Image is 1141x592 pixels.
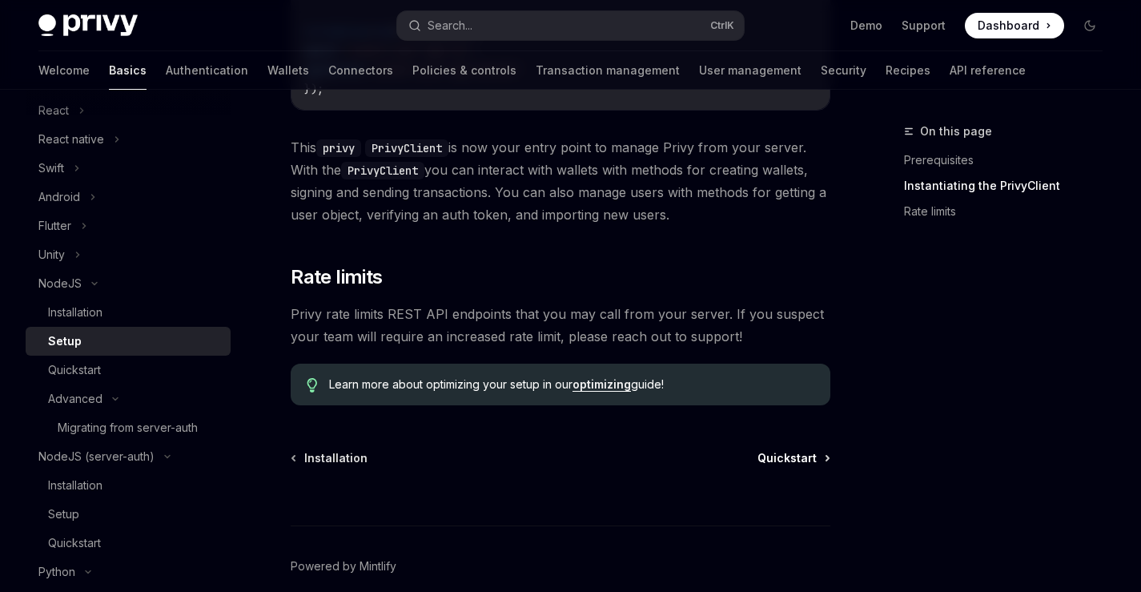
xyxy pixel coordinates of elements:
span: Privy rate limits REST API endpoints that you may call from your server. If you suspect your team... [291,303,830,348]
a: Prerequisites [904,147,1115,173]
span: Installation [304,450,368,466]
a: Setup [26,500,231,529]
a: Installation [26,298,231,327]
a: optimizing [573,377,631,392]
span: Rate limits [291,264,382,290]
a: Rate limits [904,199,1115,224]
div: Android [38,187,80,207]
a: Support [902,18,946,34]
span: Dashboard [978,18,1039,34]
a: User management [699,51,802,90]
div: Quickstart [48,534,101,553]
a: Migrating from server-auth [26,413,231,442]
span: Ctrl K [710,19,734,32]
div: Quickstart [48,360,101,380]
a: Security [821,51,866,90]
code: PrivyClient [365,139,448,157]
div: Unity [38,245,65,264]
div: NodeJS [38,274,82,293]
a: Powered by Mintlify [291,558,396,574]
div: Swift [38,159,64,178]
a: Setup [26,327,231,356]
code: privy [316,139,361,157]
div: Advanced [48,389,102,409]
a: Authentication [166,51,248,90]
a: Recipes [886,51,930,90]
a: Transaction management [536,51,680,90]
a: Dashboard [965,13,1064,38]
button: Search...CtrlK [397,11,743,40]
a: Welcome [38,51,90,90]
a: Demo [850,18,882,34]
img: dark logo [38,14,138,37]
div: Setup [48,332,82,351]
svg: Tip [307,378,318,393]
div: Installation [48,476,102,495]
a: Installation [26,471,231,500]
span: On this page [920,122,992,141]
div: Installation [48,303,102,322]
a: Connectors [328,51,393,90]
a: Installation [292,450,368,466]
a: Quickstart [26,356,231,385]
a: Quickstart [26,529,231,558]
span: Quickstart [757,450,817,466]
a: Basics [109,51,147,90]
a: Instantiating the PrivyClient [904,173,1115,199]
code: PrivyClient [341,162,424,179]
div: NodeJS (server-auth) [38,447,155,466]
div: Migrating from server-auth [58,418,198,437]
div: Setup [48,505,79,524]
div: Flutter [38,216,71,236]
a: API reference [950,51,1026,90]
a: Quickstart [757,450,829,466]
a: Wallets [267,51,309,90]
a: Policies & controls [412,51,516,90]
button: Toggle dark mode [1077,13,1103,38]
div: React native [38,130,104,149]
div: Python [38,562,75,582]
span: This is now your entry point to manage Privy from your server. With the you can interact with wal... [291,136,830,226]
div: Search... [428,16,472,35]
span: Learn more about optimizing your setup in our guide! [329,377,815,393]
